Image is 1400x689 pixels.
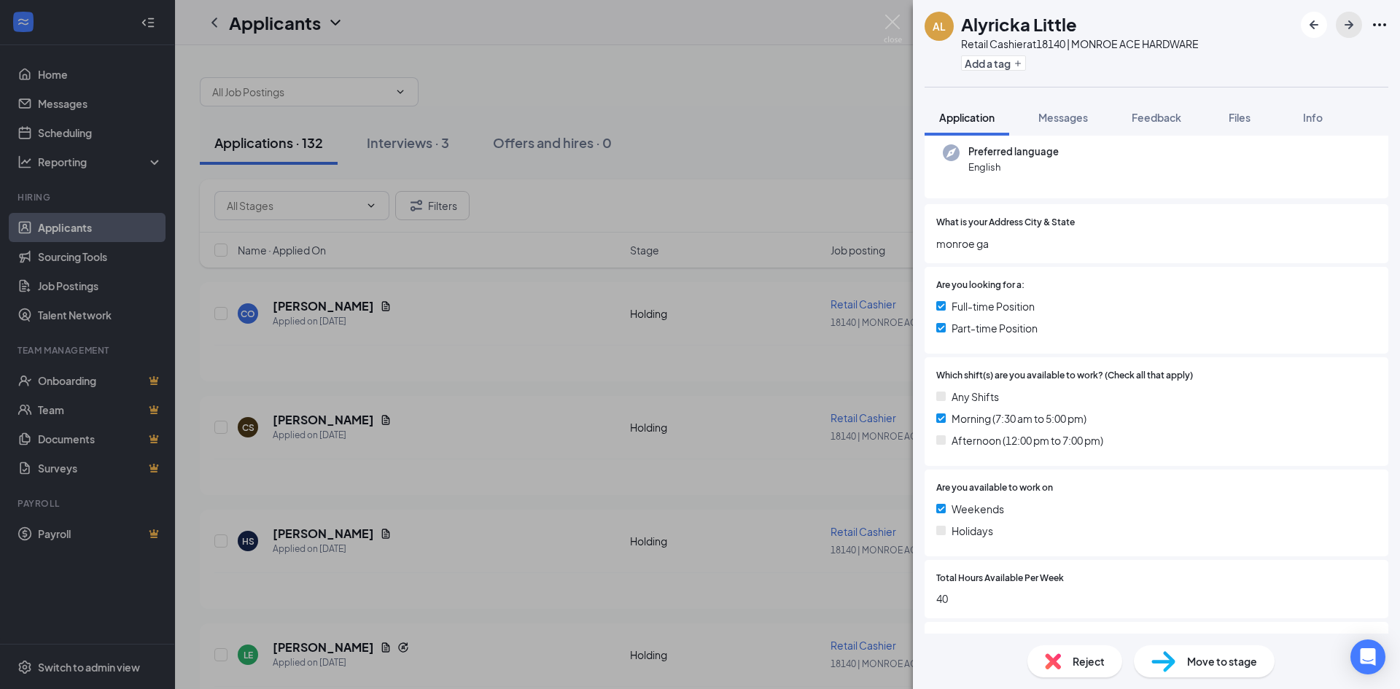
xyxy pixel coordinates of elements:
[939,111,995,124] span: Application
[1340,16,1358,34] svg: ArrowRight
[936,279,1024,292] span: Are you looking for a:
[1305,16,1323,34] svg: ArrowLeftNew
[952,298,1035,314] span: Full-time Position
[936,572,1064,585] span: Total Hours Available Per Week
[936,481,1053,495] span: Are you available to work on
[952,523,993,539] span: Holidays
[961,55,1026,71] button: PlusAdd a tag
[968,160,1059,174] span: English
[1038,111,1088,124] span: Messages
[1132,111,1181,124] span: Feedback
[952,501,1004,517] span: Weekends
[961,36,1199,51] div: Retail Cashier at 18140 | MONROE ACE HARDWARE
[952,432,1103,448] span: Afternoon (12:00 pm to 7:00 pm)
[1350,639,1385,674] div: Open Intercom Messenger
[1187,653,1257,669] span: Move to stage
[936,216,1075,230] span: What is your Address City & State
[936,369,1193,383] span: Which shift(s) are you available to work? (Check all that apply)
[936,235,1377,252] span: monroe ga
[968,144,1059,159] span: Preferred language
[952,410,1086,427] span: Morning (7:30 am to 5:00 pm)
[961,12,1077,36] h1: Alyricka Little
[1301,12,1327,38] button: ArrowLeftNew
[1371,16,1388,34] svg: Ellipses
[936,591,1377,607] span: 40
[952,389,999,405] span: Any Shifts
[933,19,946,34] div: AL
[1229,111,1251,124] span: Files
[1303,111,1323,124] span: Info
[1336,12,1362,38] button: ArrowRight
[1073,653,1105,669] span: Reject
[1014,59,1022,68] svg: Plus
[952,320,1038,336] span: Part-time Position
